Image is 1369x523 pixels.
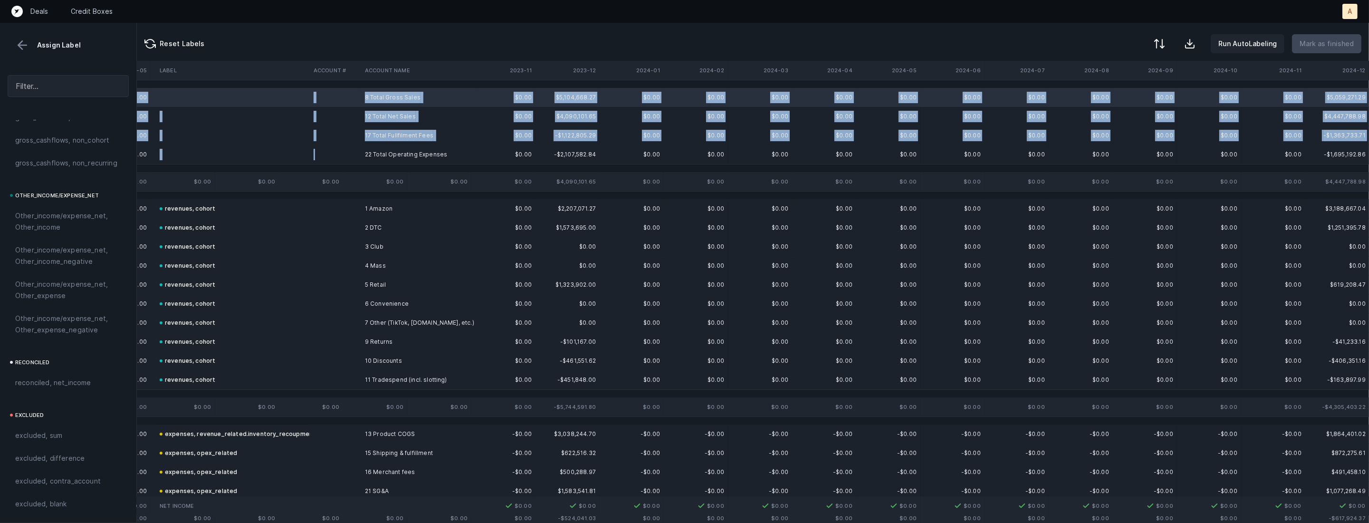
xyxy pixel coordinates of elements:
[151,61,215,80] th: 2023-06
[664,332,728,351] td: $0.00
[1241,126,1305,145] td: $0.00
[985,218,1049,237] td: $0.00
[664,107,728,126] td: $0.00
[664,370,728,389] td: $0.00
[137,34,212,53] button: Reset Labels
[920,256,985,275] td: $0.00
[920,218,985,237] td: $0.00
[536,256,600,275] td: $0.00
[536,172,600,191] th: $4,090,101.65
[1177,172,1241,191] th: $0.00
[920,237,985,256] td: $0.00
[600,313,664,332] td: $0.00
[1081,500,1092,512] img: 7413b82b75c0d00168ab4a076994095f.svg
[920,61,985,80] th: 2024-06
[1337,500,1349,512] img: 7413b82b75c0d00168ab4a076994095f.svg
[536,145,600,164] td: -$2,107,582.84
[471,218,536,237] td: $0.00
[792,313,856,332] td: $0.00
[361,256,477,275] td: 4 Mass
[15,135,109,146] span: gross_cashflows, non_cohort
[151,370,215,389] td: $0.00
[792,107,856,126] td: $0.00
[952,500,964,512] img: 7413b82b75c0d00168ab4a076994095f.svg
[15,357,50,368] span: reconciled
[151,256,215,275] td: $0.00
[471,145,536,164] td: $0.00
[1273,500,1284,512] img: 7413b82b75c0d00168ab4a076994095f.svg
[15,244,121,267] span: Other_income/expense_net, Other_income_negative
[792,145,856,164] td: $0.00
[728,145,792,164] td: $0.00
[728,275,792,294] td: $0.00
[1177,275,1241,294] td: $0.00
[985,88,1049,107] td: $0.00
[664,145,728,164] td: $0.00
[664,237,728,256] td: $0.00
[600,145,664,164] td: $0.00
[792,370,856,389] td: $0.00
[151,126,215,145] td: $0.00
[985,61,1049,80] th: 2024-07
[361,294,477,313] td: 6 Convenience
[343,172,407,191] th: $0.00
[1241,218,1305,237] td: $0.00
[361,237,477,256] td: 3 Club
[985,351,1049,370] td: $0.00
[471,237,536,256] td: $0.00
[1241,237,1305,256] td: $0.00
[600,351,664,370] td: $0.00
[1241,313,1305,332] td: $0.00
[15,210,121,233] span: Other_income/expense_net, Other_income
[600,107,664,126] td: $0.00
[760,500,771,512] img: 7413b82b75c0d00168ab4a076994095f.svg
[361,88,477,107] td: 8 Total Gross Sales
[1113,218,1177,237] td: $0.00
[728,313,792,332] td: $0.00
[985,370,1049,389] td: $0.00
[856,351,920,370] td: $0.00
[279,172,343,191] th: $0.00
[536,351,600,370] td: -$461,551.62
[361,218,477,237] td: 2 DTC
[600,88,664,107] td: $0.00
[160,355,216,367] div: revenues, cohort
[856,88,920,107] td: $0.00
[471,61,536,80] th: 2023-11
[536,294,600,313] td: $0.00
[156,61,310,80] th: Label
[728,199,792,218] td: $0.00
[151,275,215,294] td: $0.00
[160,222,216,233] div: revenues, cohort
[1049,294,1113,313] td: $0.00
[920,294,985,313] td: $0.00
[1177,61,1241,80] th: 2024-10
[1049,256,1113,275] td: $0.00
[1049,199,1113,218] td: $0.00
[1177,107,1241,126] td: $0.00
[1177,256,1241,275] td: $0.00
[920,172,985,191] th: $0.00
[536,313,600,332] td: $0.00
[856,61,920,80] th: 2024-05
[1241,61,1305,80] th: 2024-11
[15,157,117,169] span: gross_cashflows, non_recurring
[856,370,920,389] td: $0.00
[1113,199,1177,218] td: $0.00
[1016,500,1028,512] img: 7413b82b75c0d00168ab4a076994095f.svg
[792,172,856,191] th: $0.00
[920,332,985,351] td: $0.00
[1113,88,1177,107] td: $0.00
[1241,351,1305,370] td: $0.00
[600,256,664,275] td: $0.00
[920,107,985,126] td: $0.00
[71,7,113,16] a: Credit Boxes
[1049,172,1113,191] th: $0.00
[600,61,664,80] th: 2024-01
[1113,332,1177,351] td: $0.00
[888,500,900,512] img: 7413b82b75c0d00168ab4a076994095f.svg
[471,313,536,332] td: $0.00
[160,203,216,214] div: revenues, cohort
[471,332,536,351] td: $0.00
